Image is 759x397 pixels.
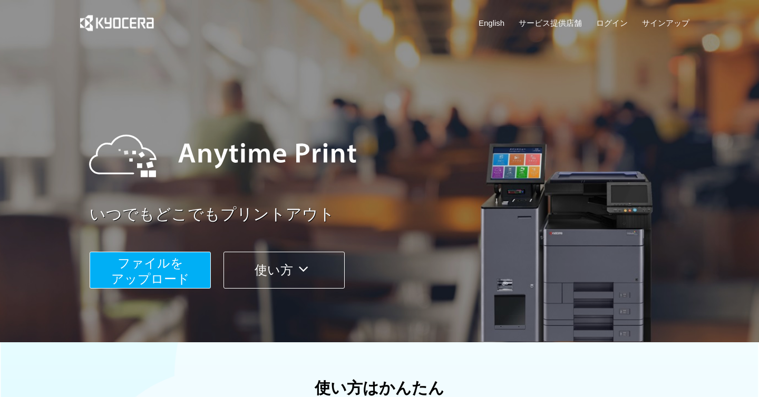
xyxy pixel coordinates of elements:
a: ログイン [596,17,628,28]
a: いつでもどこでもプリントアウト [90,203,696,226]
button: 使い方 [223,252,345,289]
a: サインアップ [642,17,689,28]
button: ファイルを​​アップロード [90,252,211,289]
a: English [479,17,504,28]
a: サービス提供店舗 [519,17,582,28]
span: ファイルを ​​アップロード [111,256,190,286]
